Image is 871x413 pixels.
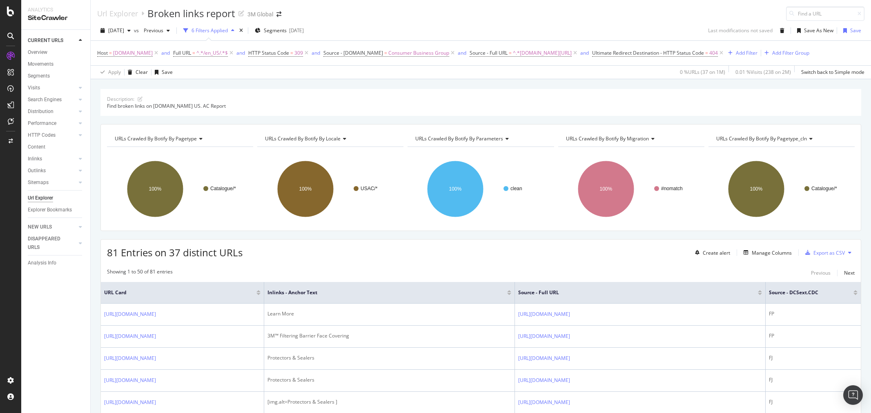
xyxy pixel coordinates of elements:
div: Save [162,69,173,75]
div: arrow-right-arrow-left [276,11,281,17]
a: [URL][DOMAIN_NAME] [104,310,156,318]
span: Source - [DOMAIN_NAME] [323,49,383,56]
a: [URL][DOMAIN_NAME] [518,354,570,362]
div: FJ [769,398,858,406]
div: A chart. [558,153,703,224]
div: Description: [107,95,134,102]
a: [URL][DOMAIN_NAME] [104,398,156,406]
a: Visits [28,84,76,92]
span: URLs Crawled By Botify By parameters [415,135,503,142]
span: = [705,49,708,56]
div: and [312,49,320,56]
h4: URLs Crawled By Botify By pagetype [113,132,246,145]
div: Protectors & Sealers [267,354,511,362]
div: Apply [108,69,121,75]
a: Inlinks [28,155,76,163]
text: Catalogue/* [210,186,236,191]
span: URL Card [104,289,254,296]
span: = [290,49,293,56]
text: USAC/* [361,186,378,191]
span: HTTP Status Code [248,49,289,56]
h4: URLs Crawled By Botify By migration [564,132,697,145]
a: [URL][DOMAIN_NAME] [518,398,570,406]
div: Showing 1 to 50 of 81 entries [107,268,173,278]
a: NEW URLS [28,223,76,231]
div: HTTP Codes [28,131,56,140]
button: and [161,49,170,57]
text: 100% [299,186,312,192]
a: Overview [28,48,85,57]
div: Add Filter [736,49,757,56]
a: Performance [28,119,76,128]
button: and [458,49,466,57]
div: Add Filter Group [772,49,809,56]
div: Save As New [804,27,833,34]
div: Analysis Info [28,259,56,267]
div: Content [28,143,45,151]
a: [URL][DOMAIN_NAME] [104,354,156,362]
button: Switch back to Simple mode [798,66,864,79]
span: URLs Crawled By Botify By pagetype_cln [716,135,807,142]
div: [img.alt=Protectors & Sealers ] [267,398,511,406]
div: FJ [769,354,858,362]
div: 0.01 % Visits ( 238 on 2M ) [735,69,791,75]
div: 0 % URLs ( 37 on 1M ) [680,69,725,75]
a: [URL][DOMAIN_NAME] [104,332,156,340]
a: Explorer Bookmarks [28,206,85,214]
div: Manage Columns [752,249,792,256]
div: SiteCrawler [28,13,84,23]
button: Segments[DATE] [252,24,307,37]
text: 100% [750,186,762,192]
div: Distribution [28,107,53,116]
text: #nomatch [661,186,683,191]
span: 2025 Aug. 10th [108,27,124,34]
div: Broken links report [147,7,235,20]
span: Consumer Business Group [388,47,449,59]
div: Outlinks [28,167,46,175]
span: Segments [264,27,287,34]
button: Save [151,66,173,79]
button: and [236,49,245,57]
a: DISAPPEARED URLS [28,235,76,252]
text: Catalogue/* [811,186,837,191]
a: [URL][DOMAIN_NAME] [518,310,570,318]
h4: URLs Crawled By Botify By parameters [414,132,546,145]
button: Clear [125,66,148,79]
span: = [109,49,112,56]
div: CURRENT URLS [28,36,63,45]
button: and [312,49,320,57]
a: Url Explorer [97,9,138,18]
a: HTTP Codes [28,131,76,140]
div: Inlinks [28,155,42,163]
svg: A chart. [107,153,253,224]
div: FP [769,332,858,340]
div: Movements [28,60,53,69]
span: Previous [140,27,163,34]
span: Full URL [173,49,191,56]
div: 6 Filters Applied [192,27,228,34]
span: URLs Crawled By Botify By migration [566,135,649,142]
a: Distribution [28,107,76,116]
button: Create alert [692,246,730,259]
div: [DATE] [289,27,304,34]
div: Visits [28,84,40,92]
button: and [580,49,589,57]
a: [URL][DOMAIN_NAME] [518,376,570,384]
div: DISAPPEARED URLS [28,235,69,252]
a: [URL][DOMAIN_NAME] [518,332,570,340]
a: Segments [28,72,85,80]
div: Open Intercom Messenger [843,385,863,405]
div: Create alert [703,249,730,256]
button: Manage Columns [740,248,792,258]
div: Save [850,27,861,34]
button: 6 Filters Applied [180,24,238,37]
span: URLs Crawled By Botify By pagetype [115,135,197,142]
span: = [384,49,387,56]
input: Find a URL [786,7,864,21]
span: Source - Full URL [470,49,508,56]
a: Url Explorer [28,194,85,202]
div: NEW URLS [28,223,52,231]
div: and [458,49,466,56]
svg: A chart. [708,153,853,224]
